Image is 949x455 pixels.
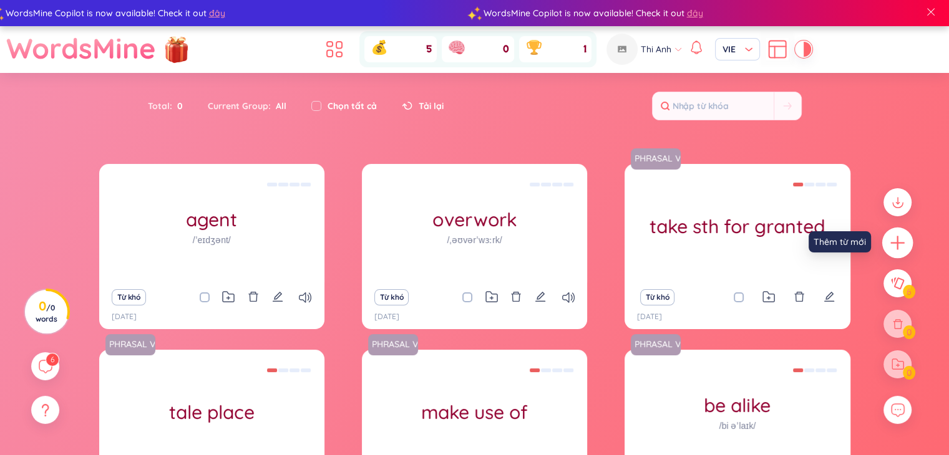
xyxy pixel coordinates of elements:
a: PHRASAL VERB [630,152,682,165]
span: đây [193,6,209,20]
span: delete [794,291,805,302]
div: Total : [148,93,195,119]
a: PHRASAL VERB [367,338,419,350]
img: flashSalesIcon.a7f4f837.png [164,32,189,69]
span: delete [510,291,522,302]
h1: be alike [625,395,850,416]
h1: overwork [362,209,587,231]
span: 0 [172,99,183,113]
input: Nhập từ khóa [653,92,774,120]
h1: make use of [362,401,587,423]
span: 1 [583,42,586,56]
a: PHRASAL VERB [105,334,160,355]
span: edit [272,291,283,302]
a: PHRASAL VERB [630,338,682,350]
div: WordsMine Copilot is now available! Check it out [459,6,937,20]
span: 5 [426,42,432,56]
p: [DATE] [112,311,137,323]
p: [DATE] [637,311,662,323]
img: avatar [606,34,638,65]
h1: agent [99,209,324,231]
button: Từ khó [374,289,409,305]
h1: take sth for granted [625,216,850,237]
button: edit [824,289,835,306]
h1: /ˌəʊvərˈwɜːrk/ [447,233,502,247]
span: All [271,100,286,112]
p: [DATE] [374,311,399,323]
span: 6 [51,355,54,364]
div: Current Group : [195,93,299,119]
sup: 6 [46,353,59,366]
button: edit [272,289,283,306]
span: đây [671,6,687,20]
label: Chọn tất cả [328,99,377,113]
span: ENG [723,43,752,55]
button: edit [535,289,546,306]
span: delete [248,291,259,302]
span: Tải lại [419,99,444,113]
a: PHRASAL VERB [631,334,686,355]
a: avatar [606,34,641,65]
button: delete [510,289,522,306]
span: Thi Anh [641,42,671,56]
span: / 0 words [36,303,57,323]
h3: 0 [32,301,61,323]
a: PHRASAL VERB [368,334,423,355]
div: Thêm từ mới [809,231,871,252]
button: delete [794,289,805,306]
span: edit [535,291,546,302]
span: edit [824,291,835,302]
button: Từ khó [112,289,146,305]
h1: tale place [99,401,324,423]
a: WordsMine [6,26,156,70]
h1: /bi əˈlaɪk/ [719,419,756,433]
h1: /ˈeɪdʒənt/ [193,233,231,247]
span: plus [889,234,907,252]
a: PHRASAL VERB [104,338,157,350]
button: Từ khó [640,289,674,305]
a: PHRASAL VERB [631,148,686,170]
button: delete [248,289,259,306]
span: 0 [503,42,509,56]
